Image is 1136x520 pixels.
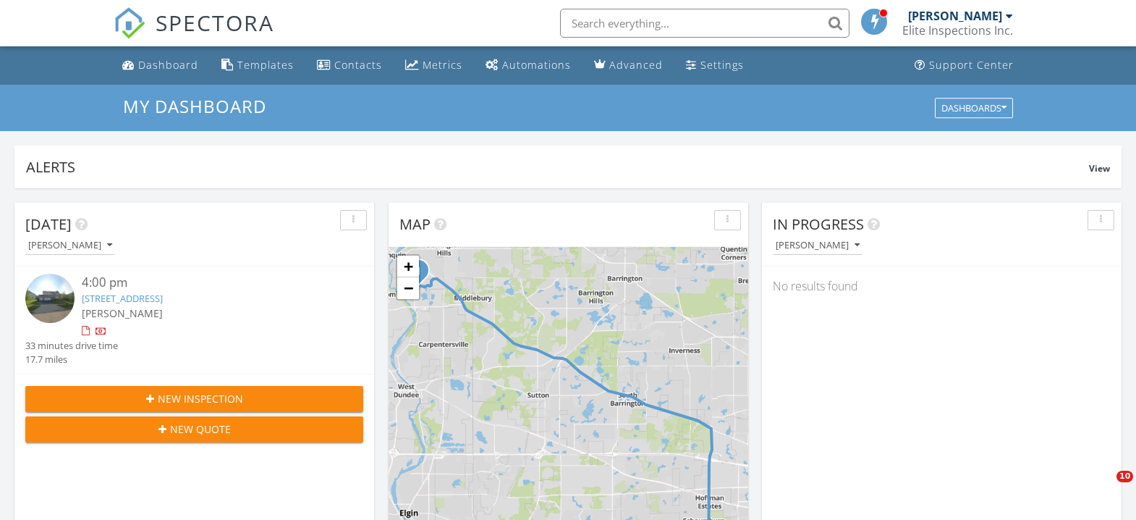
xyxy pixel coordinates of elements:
[25,214,72,234] span: [DATE]
[25,236,115,256] button: [PERSON_NAME]
[941,103,1006,113] div: Dashboards
[25,274,363,366] a: 4:00 pm [STREET_ADDRESS] [PERSON_NAME] 33 minutes drive time 17.7 miles
[399,214,431,234] span: Map
[418,270,427,279] div: 551 Golden Valley Ln, Algonquin, IL 60102
[156,7,274,38] span: SPECTORA
[25,339,118,353] div: 33 minutes drive time
[423,58,462,72] div: Metrics
[82,274,335,292] div: 4:00 pm
[415,267,421,277] i: 1
[1087,471,1122,506] iframe: Intercom live chat
[114,20,274,50] a: SPECTORA
[1089,162,1110,175] span: View
[397,256,419,277] a: Zoom in
[773,214,864,234] span: In Progress
[680,52,750,79] a: Settings
[158,391,243,406] span: New Inspection
[25,353,118,366] div: 17.7 miles
[170,422,231,437] span: New Quote
[902,23,1013,38] div: Elite Inspections Inc.
[116,52,204,79] a: Dashboard
[909,52,1020,79] a: Support Center
[776,240,860,251] div: [PERSON_NAME]
[935,98,1013,118] button: Dashboards
[216,52,300,79] a: Templates
[929,58,1014,72] div: Support Center
[123,94,266,118] span: My Dashboard
[334,58,382,72] div: Contacts
[237,58,294,72] div: Templates
[25,386,363,412] button: New Inspection
[700,58,744,72] div: Settings
[26,157,1089,177] div: Alerts
[82,306,163,320] span: [PERSON_NAME]
[82,292,163,305] a: [STREET_ADDRESS]
[609,58,663,72] div: Advanced
[762,267,1122,306] div: No results found
[311,52,388,79] a: Contacts
[560,9,849,38] input: Search everything...
[399,52,468,79] a: Metrics
[114,7,145,39] img: The Best Home Inspection Software - Spectora
[773,236,862,256] button: [PERSON_NAME]
[588,52,669,79] a: Advanced
[25,416,363,443] button: New Quote
[138,58,198,72] div: Dashboard
[502,58,571,72] div: Automations
[397,277,419,299] a: Zoom out
[480,52,577,79] a: Automations (Basic)
[908,9,1002,23] div: [PERSON_NAME]
[25,274,75,323] img: streetview
[28,240,112,251] div: [PERSON_NAME]
[1116,471,1133,482] span: 10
